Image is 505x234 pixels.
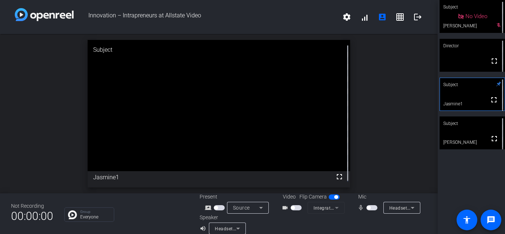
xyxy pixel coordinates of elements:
mat-icon: settings [342,13,351,21]
mat-icon: grid_on [396,13,404,21]
mat-icon: fullscreen [490,57,499,65]
span: Innovation – Intrapreneurs at Allstate Video [74,8,338,26]
div: Mic [351,193,425,201]
mat-icon: account_box [378,13,387,21]
mat-icon: logout [413,13,422,21]
mat-icon: videocam_outline [282,203,291,212]
mat-icon: fullscreen [335,172,344,181]
div: Subject [440,116,505,130]
div: Director [440,39,505,53]
img: Chat Icon [68,210,77,219]
p: Everyone [80,215,110,219]
mat-icon: fullscreen [489,95,498,104]
mat-icon: accessibility [462,216,471,224]
img: white-gradient.svg [15,8,74,21]
span: Flip Camera [299,193,327,201]
span: Video [283,193,296,201]
mat-icon: message [487,216,495,224]
p: Group [80,210,110,214]
mat-icon: volume_up [200,224,209,233]
mat-icon: fullscreen [490,134,499,143]
mat-icon: screen_share_outline [205,203,214,212]
span: Headset Earphone (Poly BT700) [215,225,284,231]
button: signal_cellular_alt [356,8,373,26]
div: Not Recording [11,202,53,210]
div: Speaker [200,214,244,221]
mat-icon: mic_none [357,203,366,212]
span: Source [233,205,250,211]
div: Present [200,193,274,201]
span: Headset Microphone (Poly BT700) [389,205,464,211]
div: Subject [440,78,505,92]
div: Subject [88,40,350,60]
span: No Video [465,13,487,20]
span: 00:00:00 [11,207,53,225]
